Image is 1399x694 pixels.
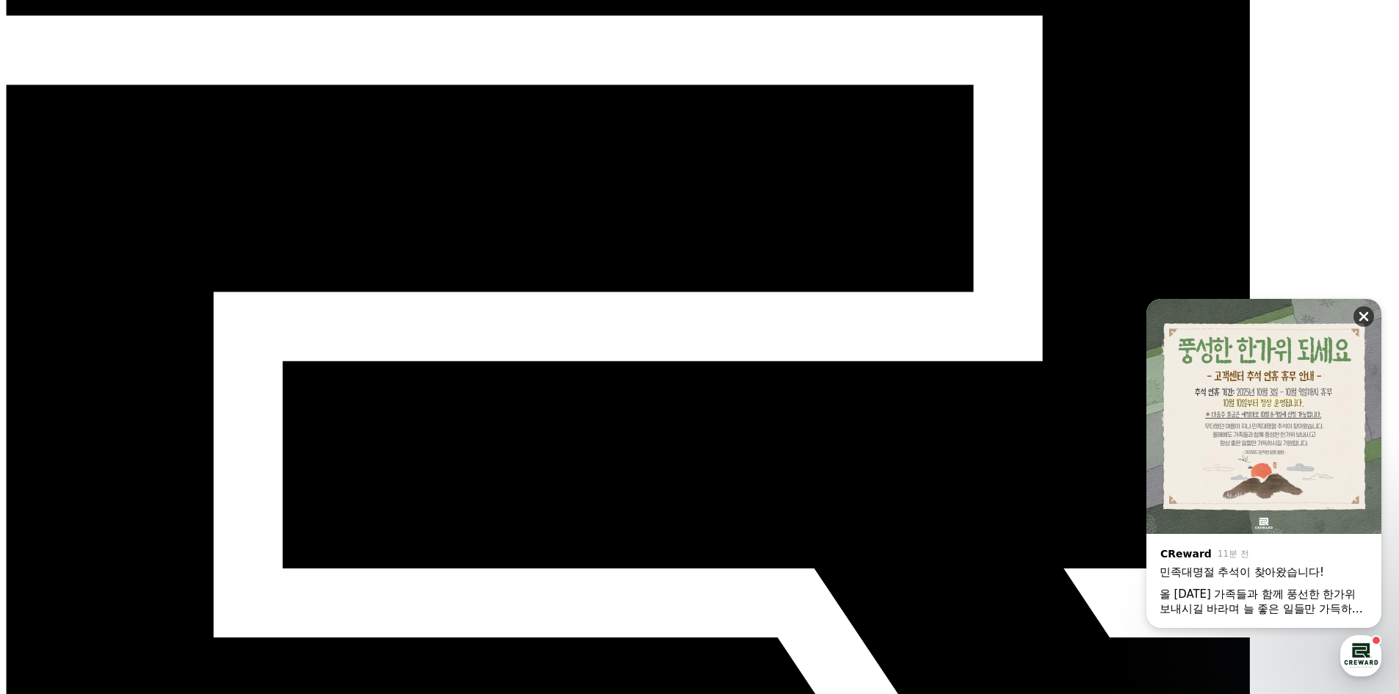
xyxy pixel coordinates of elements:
[4,466,97,502] a: 홈
[46,488,55,499] span: 홈
[227,488,245,499] span: 설정
[134,488,152,500] span: 대화
[97,466,189,502] a: 대화
[189,466,282,502] a: 설정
